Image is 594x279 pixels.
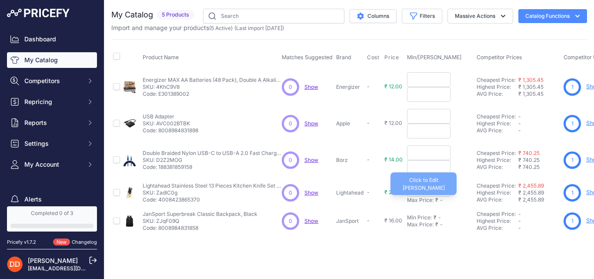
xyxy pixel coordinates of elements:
div: Max Price: [407,221,434,228]
a: Cheapest Price: [477,182,516,189]
a: Dashboard [7,31,97,47]
span: - [367,156,370,163]
span: - [367,217,370,224]
p: Lightahead Stainless Steel 13 Pieces Kitchen Knife Set with Rubber Wood Block [143,182,282,189]
span: Competitors [24,77,81,85]
span: Repricing [24,97,81,106]
p: Lightahead [336,189,364,196]
div: Highest Price: [477,189,518,196]
span: 0 [289,156,292,164]
span: 1 [571,217,574,225]
span: Show [304,189,318,196]
div: AVG Price: [477,91,518,97]
button: Price [384,54,400,61]
div: Max Price: [407,197,434,204]
a: Alerts [7,192,97,207]
div: AVG Price: [477,225,518,232]
a: Show [304,218,318,224]
span: - [367,120,370,126]
button: Columns [350,9,397,23]
a: My Catalog [7,52,97,68]
span: 5 Products [157,10,194,20]
span: 0 [289,83,292,91]
p: JanSport [336,218,364,225]
p: Double Braided Nylon USB-C to USB-A 2.0 Fast Charging Cable, 3A - 6-Foot, Silver [143,150,282,157]
a: Cheapest Price: [477,211,516,217]
nav: Sidebar [7,31,97,240]
span: ₹ 14.00 [384,156,403,163]
p: SKU: 4KhC9V8 [143,84,282,91]
span: 0 [289,189,292,197]
span: ( ) [209,25,233,31]
a: [EMAIL_ADDRESS][DOMAIN_NAME] [28,265,119,272]
span: - [367,83,370,90]
a: 5 Active [211,25,231,31]
button: Massive Actions [447,9,513,24]
span: ₹ 1,305.45 [518,84,544,90]
a: Show [304,120,318,127]
div: Pricefy v1.7.2 [7,239,36,246]
div: Completed 0 of 3 [10,210,93,217]
a: Cheapest Price: [477,150,516,156]
div: Highest Price: [477,84,518,91]
span: - [518,113,521,120]
span: Matches Suggested [282,54,333,61]
span: - [518,211,521,217]
span: - [518,120,521,127]
span: 1 [571,189,574,197]
a: ₹ 1,305.45 [518,77,544,83]
div: ₹ [435,197,438,204]
div: - [438,197,443,204]
span: ₹ 12.00 [384,83,402,90]
div: Highest Price: [477,120,518,127]
div: ₹ 740.25 [518,164,560,171]
span: ₹ 12.00 [384,120,402,126]
p: JanSport Superbreak Classic Backpack, Black [143,211,257,218]
h2: My Catalog [111,9,153,21]
button: Settings [7,136,97,151]
span: 1 [571,156,574,164]
span: 0 [289,120,292,128]
div: ₹ [434,214,437,221]
p: Import and manage your products [111,24,284,32]
span: Cost [367,54,379,61]
a: ₹ 740.25 [518,150,540,156]
span: - [518,127,521,134]
button: Competitors [7,73,97,89]
div: AVG Price: [477,164,518,171]
span: Brand [336,54,351,61]
div: Highest Price: [477,157,518,164]
button: Filters [402,9,442,24]
p: Energizer MAX AA Batteries (48 Pack), Double A Alkaline Batteries [143,77,282,84]
div: ₹ 2,455.89 [518,196,560,203]
span: Product Name [143,54,179,61]
span: Price [384,54,399,61]
a: Show [304,157,318,163]
p: SKU: D2Z2MOG [143,157,282,164]
button: Repricing [7,94,97,110]
button: Reports [7,115,97,131]
span: - [518,218,521,224]
a: Cheapest Price: [477,113,516,120]
p: Borz [336,157,364,164]
a: Changelog [72,239,97,245]
img: Pricefy Logo [7,9,70,17]
a: ₹ 2,455.89 [518,182,544,189]
span: Competitor Prices [477,54,522,61]
div: AVG Price: [477,127,518,134]
span: (Last import [DATE]) [234,25,284,31]
p: Code: 8008984831858 [143,225,257,232]
p: Code: 188381859158 [143,164,282,171]
span: Click to Edit [PERSON_NAME] [403,177,445,191]
div: ₹ [435,221,438,228]
p: Apple [336,120,364,127]
p: Energizer [336,84,364,91]
p: SKU: ZJqF09Q [143,218,257,225]
p: SKU: ZadlC0g [143,189,282,196]
p: SKU: AVC002BTBK [143,120,198,127]
span: My Account [24,160,81,169]
span: ₹ 2,455.89 [518,189,544,196]
span: 0 [289,217,292,225]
